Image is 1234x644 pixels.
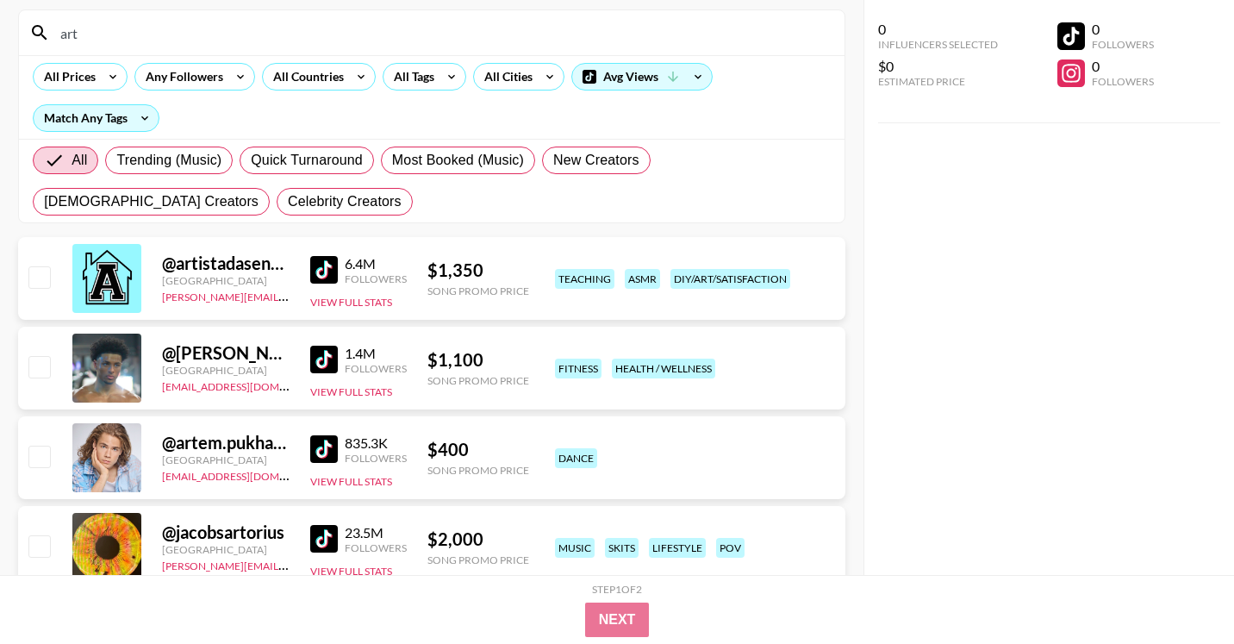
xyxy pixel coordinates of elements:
[162,556,417,572] a: [PERSON_NAME][EMAIL_ADDRESS][DOMAIN_NAME]
[34,64,99,90] div: All Prices
[310,475,392,488] button: View Full Stats
[878,21,998,38] div: 0
[116,150,221,171] span: Trending (Music)
[44,191,259,212] span: [DEMOGRAPHIC_DATA] Creators
[427,349,529,371] div: $ 1,100
[345,272,407,285] div: Followers
[50,19,834,47] input: Search by User Name
[162,543,290,556] div: [GEOGRAPHIC_DATA]
[34,105,159,131] div: Match Any Tags
[625,269,660,289] div: asmr
[345,362,407,375] div: Followers
[162,522,290,543] div: @ jacobsartorius
[162,453,290,466] div: [GEOGRAPHIC_DATA]
[310,525,338,553] img: TikTok
[1092,21,1154,38] div: 0
[162,364,290,377] div: [GEOGRAPHIC_DATA]
[555,448,597,468] div: dance
[392,150,524,171] span: Most Booked (Music)
[427,553,529,566] div: Song Promo Price
[162,432,290,453] div: @ artem.pukhalskyi
[310,435,338,463] img: TikTok
[427,528,529,550] div: $ 2,000
[72,150,87,171] span: All
[572,64,712,90] div: Avg Views
[878,58,998,75] div: $0
[162,342,290,364] div: @ [PERSON_NAME]
[288,191,402,212] span: Celebrity Creators
[427,464,529,477] div: Song Promo Price
[345,541,407,554] div: Followers
[555,269,614,289] div: teaching
[592,583,642,596] div: Step 1 of 2
[649,538,706,558] div: lifestyle
[1092,58,1154,75] div: 0
[251,150,363,171] span: Quick Turnaround
[555,359,601,378] div: fitness
[310,385,392,398] button: View Full Stats
[162,377,335,393] a: [EMAIL_ADDRESS][DOMAIN_NAME]
[474,64,536,90] div: All Cities
[263,64,347,90] div: All Countries
[878,75,998,88] div: Estimated Price
[345,345,407,362] div: 1.4M
[310,296,392,309] button: View Full Stats
[310,346,338,373] img: TikTok
[1148,558,1213,623] iframe: Drift Widget Chat Controller
[605,538,639,558] div: skits
[716,538,745,558] div: pov
[345,435,407,452] div: 835.3K
[585,603,650,637] button: Next
[670,269,790,289] div: diy/art/satisfaction
[310,256,338,284] img: TikTok
[345,452,407,465] div: Followers
[135,64,227,90] div: Any Followers
[345,255,407,272] div: 6.4M
[310,565,392,578] button: View Full Stats
[427,259,529,281] div: $ 1,350
[345,524,407,541] div: 23.5M
[553,150,639,171] span: New Creators
[1092,38,1154,51] div: Followers
[162,253,290,274] div: @ artistadasencasa
[427,374,529,387] div: Song Promo Price
[1092,75,1154,88] div: Followers
[162,466,335,483] a: [EMAIL_ADDRESS][DOMAIN_NAME]
[612,359,715,378] div: health / wellness
[162,287,417,303] a: [PERSON_NAME][EMAIL_ADDRESS][DOMAIN_NAME]
[162,274,290,287] div: [GEOGRAPHIC_DATA]
[427,284,529,297] div: Song Promo Price
[878,38,998,51] div: Influencers Selected
[427,439,529,460] div: $ 400
[555,538,595,558] div: music
[383,64,438,90] div: All Tags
